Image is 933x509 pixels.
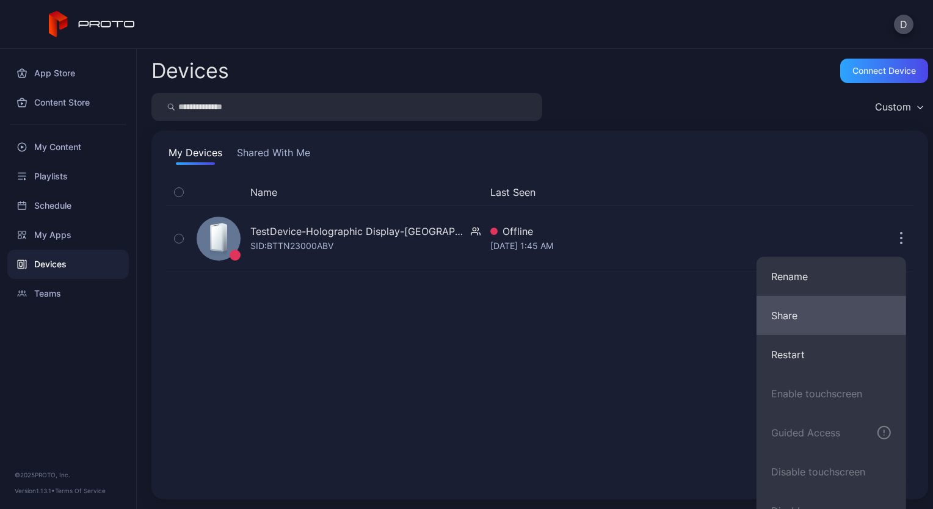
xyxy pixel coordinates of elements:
div: SID: BTTN23000ABV [250,239,333,253]
div: [DATE] 1:45 AM [490,239,760,253]
div: © 2025 PROTO, Inc. [15,470,122,480]
a: Devices [7,250,129,279]
button: Connect device [840,59,928,83]
button: Enable touchscreen [757,374,906,413]
button: My Devices [166,145,225,165]
span: Version 1.13.1 • [15,487,55,494]
a: Content Store [7,88,129,117]
div: Options [889,185,913,200]
button: Disable touchscreen [757,452,906,491]
div: Update Device [764,185,874,200]
button: Custom [869,93,928,121]
h2: Devices [151,60,229,82]
a: My Apps [7,220,129,250]
button: D [894,15,913,34]
a: App Store [7,59,129,88]
div: Connect device [852,66,916,76]
a: Teams [7,279,129,308]
button: Shared With Me [234,145,313,165]
a: Schedule [7,191,129,220]
button: Restart [757,335,906,374]
div: TestDevice-Holographic Display-[GEOGRAPHIC_DATA]-500West-Showcase [250,224,466,239]
button: Rename [757,257,906,296]
button: Name [250,185,277,200]
button: Share [757,296,906,335]
div: Guided Access [771,425,840,440]
div: Offline [490,224,760,239]
button: Last Seen [490,185,755,200]
a: Playlists [7,162,129,191]
div: Custom [875,101,911,113]
a: My Content [7,132,129,162]
a: Terms Of Service [55,487,106,494]
button: Guided Access [757,413,906,452]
